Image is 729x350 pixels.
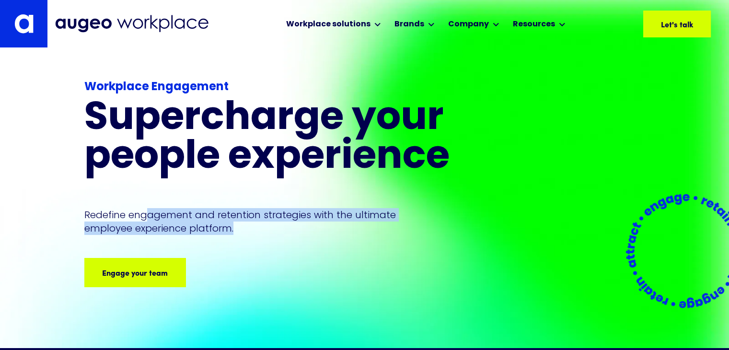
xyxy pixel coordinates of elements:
img: Augeo Workplace business unit full logo in mignight blue. [55,15,208,33]
a: Let's talk [643,11,711,37]
img: Augeo's "a" monogram decorative logo in white. [14,14,34,34]
div: Workplace solutions [286,19,370,30]
a: Engage your team [84,258,185,287]
div: Brands [394,19,424,30]
h1: Supercharge your people experience [84,100,498,177]
div: Resources [513,19,555,30]
p: Redefine engagement and retention strategies with the ultimate employee experience platform. [84,208,414,235]
div: Workplace Engagement [84,79,498,96]
div: Company [448,19,489,30]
